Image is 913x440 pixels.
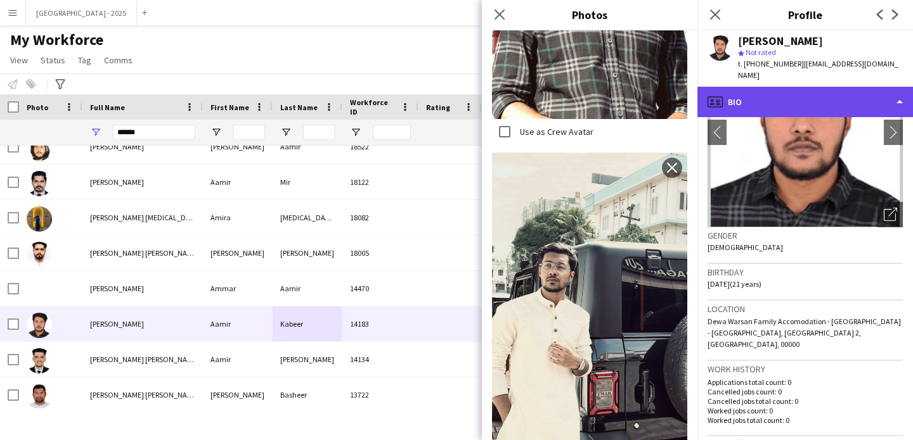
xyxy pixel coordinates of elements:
[708,303,903,315] h3: Location
[273,165,342,199] div: Mir
[708,242,783,252] span: [DEMOGRAPHIC_DATA]
[342,165,418,199] div: 18122
[210,127,222,138] button: Open Filter Menu
[27,242,52,267] img: Musa Amir Musa Amir
[10,30,103,49] span: My Workforce
[203,342,273,377] div: Aamir
[273,129,342,164] div: Aamir
[210,103,249,112] span: First Name
[426,103,450,112] span: Rating
[342,236,418,270] div: 18005
[203,377,273,412] div: [PERSON_NAME]
[203,200,273,235] div: Amira
[708,363,903,375] h3: Work history
[104,54,133,66] span: Comms
[90,390,199,399] span: [PERSON_NAME] [PERSON_NAME]
[203,236,273,270] div: [PERSON_NAME]
[41,54,65,66] span: Status
[342,200,418,235] div: 18082
[5,52,33,68] a: View
[27,206,52,232] img: Amira Amira al saleh
[273,306,342,341] div: Kabeer
[697,87,913,117] div: Bio
[373,125,411,140] input: Workforce ID Filter Input
[303,125,335,140] input: Last Name Filter Input
[203,165,273,199] div: Aamir
[273,377,342,412] div: Basheer
[90,355,199,364] span: [PERSON_NAME] [PERSON_NAME]
[708,406,903,415] p: Worked jobs count: 0
[738,35,823,47] div: [PERSON_NAME]
[342,271,418,306] div: 14470
[708,279,761,289] span: [DATE] (21 years)
[73,52,96,68] a: Tag
[90,248,199,258] span: [PERSON_NAME] [PERSON_NAME]
[36,52,70,68] a: Status
[342,342,418,377] div: 14134
[27,135,52,161] img: Shaheryar Aamir
[27,171,52,196] img: Aamir Mir
[78,54,91,66] span: Tag
[233,125,265,140] input: First Name Filter Input
[697,6,913,23] h3: Profile
[90,284,144,293] span: [PERSON_NAME]
[273,200,342,235] div: [MEDICAL_DATA][PERSON_NAME]
[26,1,137,25] button: [GEOGRAPHIC_DATA] - 2025
[342,306,418,341] div: 14183
[203,271,273,306] div: Ammar
[27,384,52,409] img: Aamir Zuhail Basheer
[517,126,593,137] label: Use as Crew Avatar
[350,97,396,116] span: Workforce ID
[350,127,361,138] button: Open Filter Menu
[27,103,48,112] span: Photo
[708,230,903,241] h3: Gender
[746,47,776,57] span: Not rated
[90,103,125,112] span: Full Name
[342,377,418,412] div: 13722
[273,342,342,377] div: [PERSON_NAME]
[203,129,273,164] div: [PERSON_NAME]
[708,317,901,349] span: Dewa Warsan Family Accomodation - [GEOGRAPHIC_DATA] - [GEOGRAPHIC_DATA], [GEOGRAPHIC_DATA] 2, [GE...
[738,59,804,68] span: t. [PHONE_NUMBER]
[708,377,903,387] p: Applications total count: 0
[708,387,903,396] p: Cancelled jobs count: 0
[27,348,52,374] img: Aamir Muhammad Rashid
[99,52,138,68] a: Comms
[482,6,697,23] h3: Photos
[90,177,144,187] span: [PERSON_NAME]
[27,313,52,338] img: Aamir Kabeer
[90,319,144,329] span: [PERSON_NAME]
[53,77,68,92] app-action-btn: Advanced filters
[90,142,144,151] span: [PERSON_NAME]
[708,37,903,227] img: Crew avatar or photo
[708,396,903,406] p: Cancelled jobs total count: 0
[877,202,903,227] div: Open photos pop-in
[280,103,318,112] span: Last Name
[708,267,903,278] h3: Birthday
[203,306,273,341] div: Aamir
[113,125,195,140] input: Full Name Filter Input
[273,236,342,270] div: [PERSON_NAME]
[738,59,898,80] span: | [EMAIL_ADDRESS][DOMAIN_NAME]
[10,54,28,66] span: View
[90,213,255,222] span: [PERSON_NAME] [MEDICAL_DATA][PERSON_NAME]
[273,271,342,306] div: Aamir
[90,127,101,138] button: Open Filter Menu
[342,129,418,164] div: 18522
[708,415,903,425] p: Worked jobs total count: 0
[280,127,292,138] button: Open Filter Menu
